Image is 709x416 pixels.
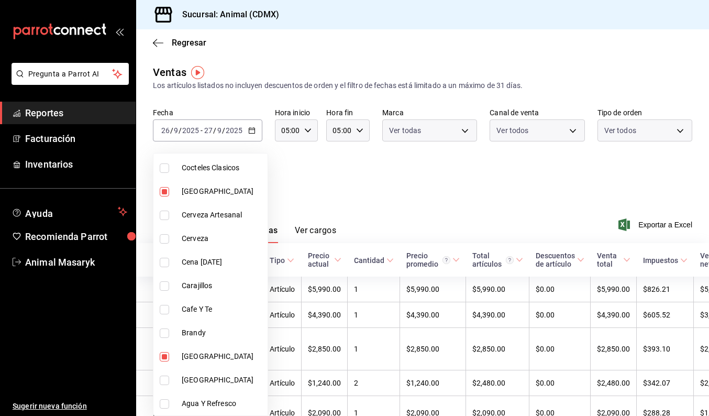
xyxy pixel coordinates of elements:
span: [GEOGRAPHIC_DATA] [182,375,263,386]
span: Agua Y Refresco [182,398,263,409]
span: [GEOGRAPHIC_DATA] [182,186,263,197]
span: Cocteles Clasicos [182,162,263,173]
span: Brandy [182,327,263,338]
span: Cena [DATE] [182,257,263,268]
span: Cafe Y Te [182,304,263,315]
span: [GEOGRAPHIC_DATA] [182,351,263,362]
span: Carajillos [182,280,263,291]
span: Cerveza [182,233,263,244]
img: Tooltip marker [191,66,204,79]
span: Cerveza Artesanal [182,210,263,221]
